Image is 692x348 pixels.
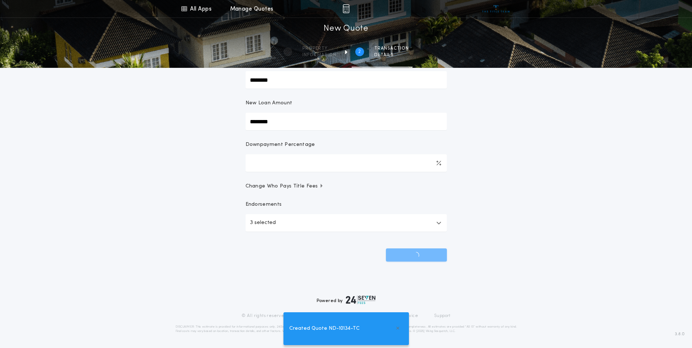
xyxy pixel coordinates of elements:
span: Property [302,46,336,51]
button: 3 selected [246,214,447,232]
span: information [302,52,336,58]
span: Transaction [374,46,409,51]
button: Change Who Pays Title Fees [246,183,447,190]
input: Downpayment Percentage [246,154,447,172]
div: Powered by [317,295,376,304]
span: Created Quote ND-10134-TC [289,325,360,333]
img: img [343,4,349,13]
img: vs-icon [482,5,510,12]
p: New Loan Amount [246,100,293,107]
p: 3 selected [250,219,276,227]
p: Endorsements [246,201,447,208]
span: Change Who Pays Title Fees [246,183,324,190]
h2: 2 [358,49,361,55]
h1: New Quote [324,23,368,35]
img: logo [346,295,376,304]
p: Downpayment Percentage [246,141,315,148]
span: details [374,52,409,58]
input: New Loan Amount [246,113,447,130]
input: Sale Price [246,71,447,89]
